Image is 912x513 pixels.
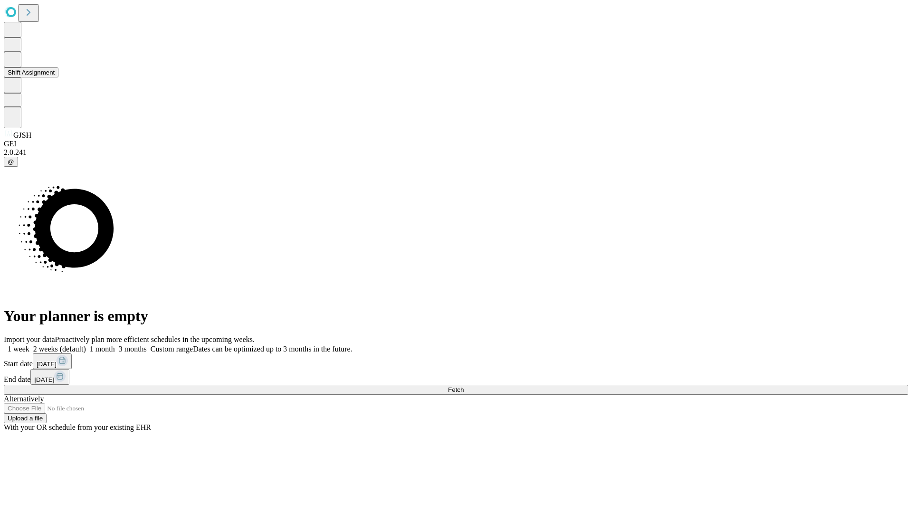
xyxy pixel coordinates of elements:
[90,345,115,353] span: 1 month
[4,353,908,369] div: Start date
[55,335,255,343] span: Proactively plan more efficient schedules in the upcoming weeks.
[33,345,86,353] span: 2 weeks (default)
[4,67,58,77] button: Shift Assignment
[8,345,29,353] span: 1 week
[4,335,55,343] span: Import your data
[30,369,69,385] button: [DATE]
[4,423,151,431] span: With your OR schedule from your existing EHR
[4,385,908,395] button: Fetch
[8,158,14,165] span: @
[34,376,54,383] span: [DATE]
[448,386,464,393] span: Fetch
[37,361,57,368] span: [DATE]
[4,307,908,325] h1: Your planner is empty
[4,148,908,157] div: 2.0.241
[4,369,908,385] div: End date
[4,140,908,148] div: GEI
[151,345,193,353] span: Custom range
[4,413,47,423] button: Upload a file
[193,345,352,353] span: Dates can be optimized up to 3 months in the future.
[119,345,147,353] span: 3 months
[4,157,18,167] button: @
[33,353,72,369] button: [DATE]
[4,395,44,403] span: Alternatively
[13,131,31,139] span: GJSH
